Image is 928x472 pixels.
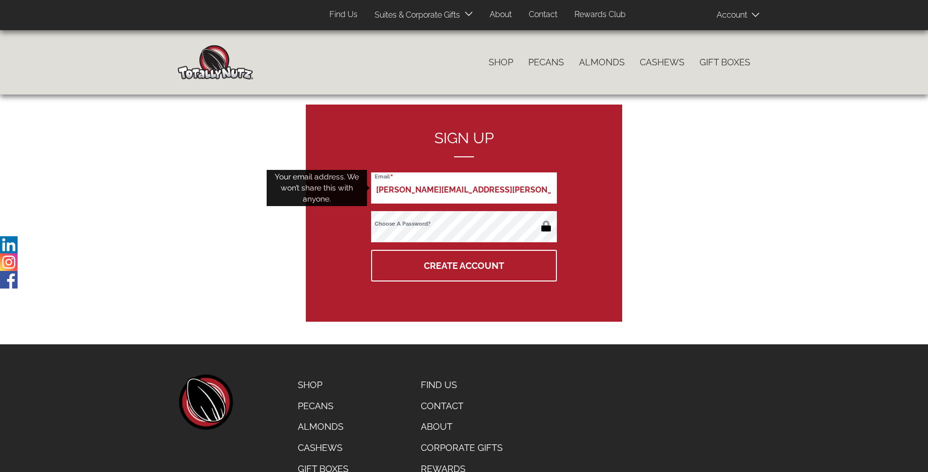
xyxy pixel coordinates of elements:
a: Cashews [632,52,692,73]
a: home [178,374,233,430]
a: Find Us [413,374,512,396]
a: Almonds [571,52,632,73]
a: Shop [290,374,356,396]
div: Your email address. We won’t share this with anyone. [267,170,367,207]
a: Pecans [290,396,356,417]
a: Cashews [290,437,356,458]
img: Home [178,45,253,79]
a: Rewards Club [567,5,633,25]
a: Almonds [290,416,356,437]
a: Find Us [322,5,365,25]
a: Pecans [521,52,571,73]
input: Email [371,172,557,204]
h2: Sign up [371,130,557,157]
a: Corporate Gifts [413,437,512,458]
a: Contact [413,396,512,417]
a: Suites & Corporate Gifts [367,6,463,25]
a: Shop [481,52,521,73]
button: Create Account [371,250,557,281]
a: About [482,5,519,25]
a: About [413,416,512,437]
a: Contact [521,5,565,25]
a: Gift Boxes [692,52,758,73]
